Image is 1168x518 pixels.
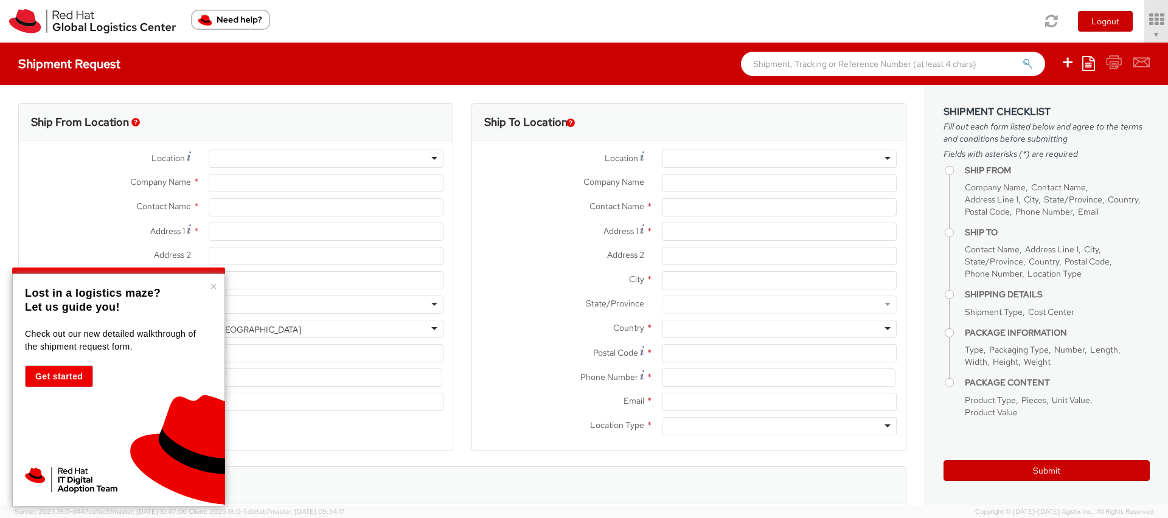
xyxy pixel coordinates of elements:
[965,268,1022,279] span: Phone Number
[965,290,1150,299] h4: Shipping Details
[965,344,984,355] span: Type
[965,166,1150,175] h4: Ship From
[1028,306,1074,317] span: Cost Center
[1078,11,1133,32] button: Logout
[215,323,301,336] div: [GEOGRAPHIC_DATA]
[965,244,1020,255] span: Contact Name
[1054,344,1085,355] span: Number
[965,356,987,367] span: Width
[605,153,638,164] span: Location
[965,395,1016,406] span: Product Type
[629,274,644,285] span: City
[189,507,345,516] span: Client: 2025.18.0-5db8ab7
[944,106,1150,117] h3: Shipment Checklist
[15,507,187,516] span: Server: 2025.19.0-d447cefac8f
[1153,30,1160,40] span: ▼
[25,365,93,387] button: Get started
[965,194,1018,205] span: Address Line 1
[613,322,644,333] span: Country
[607,249,644,260] span: Address 2
[1025,244,1079,255] span: Address Line 1
[484,116,568,128] h3: Ship To Location
[1027,268,1082,279] span: Location Type
[25,301,120,313] strong: Let us guide you!
[965,407,1018,418] span: Product Value
[1078,206,1099,217] span: Email
[603,226,638,237] span: Address 1
[624,395,644,406] span: Email
[1024,194,1038,205] span: City
[1044,194,1102,205] span: State/Province
[130,176,191,187] span: Company Name
[1024,356,1051,367] span: Weight
[944,120,1150,145] span: Fill out each form listed below and agree to the terms and conditions before submitting
[1029,256,1059,267] span: Country
[191,10,270,30] button: Need help?
[965,306,1023,317] span: Shipment Type
[150,226,185,237] span: Address 1
[113,507,187,516] span: master, [DATE] 10:47:06
[965,328,1150,337] h4: Package Information
[154,249,191,260] span: Address 2
[31,116,129,128] h3: Ship From Location
[210,280,217,292] button: Close
[741,52,1045,76] input: Shipment, Tracking or Reference Number (at least 4 chars)
[580,371,638,382] span: Phone Number
[993,356,1018,367] span: Height
[1031,182,1086,193] span: Contact Name
[589,201,644,212] span: Contact Name
[18,57,120,71] h4: Shipment Request
[1021,395,1046,406] span: Pieces
[151,153,185,164] span: Location
[136,201,191,212] span: Contact Name
[1015,206,1072,217] span: Phone Number
[590,420,644,430] span: Location Type
[1108,194,1138,205] span: Country
[944,148,1150,160] span: Fields with asterisks (*) are required
[1090,344,1118,355] span: Length
[1052,395,1090,406] span: Unit Value
[583,176,644,187] span: Company Name
[1065,256,1110,267] span: Postal Code
[271,507,345,516] span: master, [DATE] 09:34:17
[1084,244,1099,255] span: City
[9,9,176,33] img: rh-logistics-00dfa346123c4ec078e1.svg
[965,228,1150,237] h4: Ship To
[975,507,1153,517] span: Copyright © [DATE]-[DATE] Agistix Inc., All Rights Reserved
[25,328,209,353] p: Check out our new detailed walkthrough of the shipment request form.
[989,344,1049,355] span: Packaging Type
[965,182,1026,193] span: Company Name
[944,460,1150,481] button: Submit
[965,206,1010,217] span: Postal Code
[25,287,161,299] strong: Lost in a logistics maze?
[586,298,644,309] span: State/Province
[593,347,638,358] span: Postal Code
[965,378,1150,387] h4: Package Content
[965,256,1023,267] span: State/Province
